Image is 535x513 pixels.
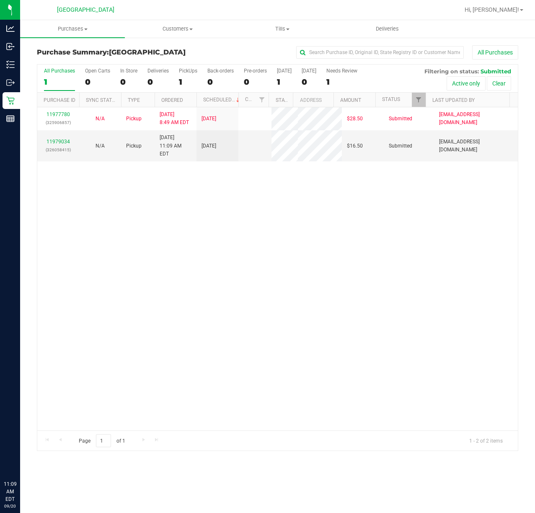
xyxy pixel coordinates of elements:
[202,142,216,150] span: [DATE]
[293,93,333,107] th: Address
[20,25,125,33] span: Purchases
[296,46,464,59] input: Search Purchase ID, Original ID, State Registry ID or Customer Name...
[96,142,105,150] button: N/A
[277,77,292,87] div: 1
[160,134,191,158] span: [DATE] 11:09 AM EDT
[465,6,519,13] span: Hi, [PERSON_NAME]!
[109,48,186,56] span: [GEOGRAPHIC_DATA]
[207,77,234,87] div: 0
[120,68,137,74] div: In Store
[203,97,241,103] a: Scheduled
[42,119,74,127] p: (325906857)
[47,139,70,145] a: 11979034
[207,68,234,74] div: Back-orders
[389,142,412,150] span: Submitted
[389,115,412,123] span: Submitted
[472,45,518,60] button: All Purchases
[447,76,486,91] button: Active only
[4,503,16,509] p: 09/20
[230,25,334,33] span: Tills
[44,97,75,103] a: Purchase ID
[424,68,479,75] span: Filtering on status:
[161,97,183,103] a: Ordered
[125,25,229,33] span: Customers
[179,68,197,74] div: PickUps
[85,77,110,87] div: 0
[255,93,269,107] a: Filter
[147,77,169,87] div: 0
[126,115,142,123] span: Pickup
[96,115,105,123] button: N/A
[8,446,34,471] iframe: Resource center
[20,20,125,38] a: Purchases
[126,142,142,150] span: Pickup
[382,96,400,102] a: Status
[245,96,271,102] a: Customer
[302,68,316,74] div: [DATE]
[96,116,105,122] span: Not Applicable
[6,42,15,51] inline-svg: Inbound
[147,68,169,74] div: Deliveries
[86,97,118,103] a: Sync Status
[439,138,513,154] span: [EMAIL_ADDRESS][DOMAIN_NAME]
[364,25,410,33] span: Deliveries
[326,68,357,74] div: Needs Review
[244,68,267,74] div: Pre-orders
[4,480,16,503] p: 11:09 AM EDT
[96,434,111,447] input: 1
[85,68,110,74] div: Open Carts
[6,60,15,69] inline-svg: Inventory
[335,20,439,38] a: Deliveries
[487,76,511,91] button: Clear
[302,77,316,87] div: 0
[44,68,75,74] div: All Purchases
[160,111,189,127] span: [DATE] 8:49 AM EDT
[432,97,475,103] a: Last Updated By
[481,68,511,75] span: Submitted
[277,68,292,74] div: [DATE]
[326,77,357,87] div: 1
[37,49,197,56] h3: Purchase Summary:
[412,93,426,107] a: Filter
[463,434,509,447] span: 1 - 2 of 2 items
[6,96,15,105] inline-svg: Retail
[439,111,513,127] span: [EMAIL_ADDRESS][DOMAIN_NAME]
[120,77,137,87] div: 0
[47,111,70,117] a: 11977780
[347,115,363,123] span: $28.50
[340,97,361,103] a: Amount
[276,97,320,103] a: State Registry ID
[202,115,216,123] span: [DATE]
[179,77,197,87] div: 1
[72,434,132,447] span: Page of 1
[42,146,74,154] p: (326058415)
[230,20,335,38] a: Tills
[44,77,75,87] div: 1
[6,24,15,33] inline-svg: Analytics
[6,114,15,123] inline-svg: Reports
[96,143,105,149] span: Not Applicable
[125,20,230,38] a: Customers
[6,78,15,87] inline-svg: Outbound
[244,77,267,87] div: 0
[128,97,140,103] a: Type
[347,142,363,150] span: $16.50
[57,6,114,13] span: [GEOGRAPHIC_DATA]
